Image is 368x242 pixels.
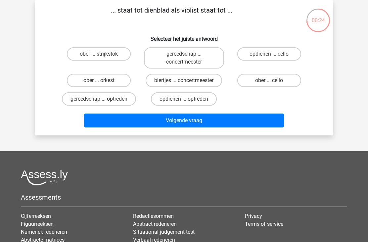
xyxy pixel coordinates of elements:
label: opdienen ... cello [237,47,301,61]
label: ober ... strijkstok [67,47,131,61]
label: ober ... orkest [67,74,131,87]
label: gereedschap ... concertmeester [144,47,224,69]
a: Terms of service [245,221,283,227]
a: Abstract redeneren [133,221,177,227]
label: gereedschap ... optreden [62,92,136,106]
img: Assessly logo [21,170,68,185]
a: Figuurreeksen [21,221,54,227]
label: biertjes ... concertmeester [146,74,222,87]
a: Cijferreeksen [21,213,51,219]
label: ober ... cello [237,74,301,87]
label: opdienen ... optreden [151,92,217,106]
a: Numeriek redeneren [21,229,67,235]
h5: Assessments [21,193,347,201]
a: Situational judgement test [133,229,195,235]
button: Volgende vraag [84,114,284,127]
a: Redactiesommen [133,213,174,219]
a: Privacy [245,213,262,219]
div: 00:24 [306,8,331,24]
p: ... staat tot dienblad als violist staat tot ... [45,5,298,25]
h6: Selecteer het juiste antwoord [45,30,323,42]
